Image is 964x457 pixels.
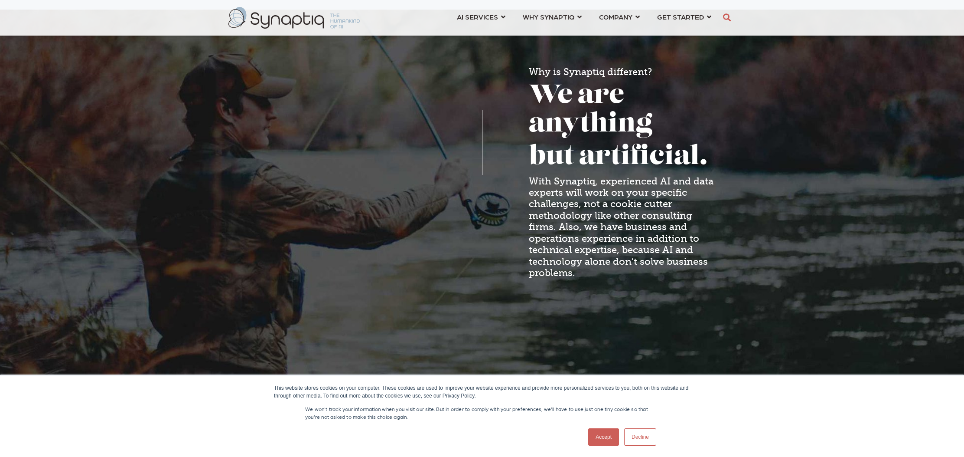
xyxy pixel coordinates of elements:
[529,145,707,171] span: but artificial.
[274,384,690,400] div: This website stores cookies on your computer. These cookies are used to improve your website expe...
[657,9,711,25] a: GET STARTED
[448,2,720,33] nav: menu
[523,11,574,23] span: WHY SYNAPTIQ
[457,11,498,23] span: AI SERVICES
[599,11,632,23] span: COMPANY
[599,9,640,25] a: COMPANY
[588,428,619,446] a: Accept
[624,428,656,446] a: Decline
[529,83,653,138] span: We are anything
[529,298,620,320] iframe: Embedded CTA
[523,9,582,25] a: WHY SYNAPTIQ
[228,7,360,29] img: synaptiq logo-2
[529,175,713,279] span: With Synaptiq, experienced AI and data experts will work on your specific challenges, not a cooki...
[457,9,505,25] a: AI SERVICES
[305,405,659,421] p: We won't track your information when you visit our site. But in order to comply with your prefere...
[529,66,652,78] span: Why is Synaptiq different?
[643,298,702,320] iframe: Embedded CTA
[657,11,704,23] span: GET STARTED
